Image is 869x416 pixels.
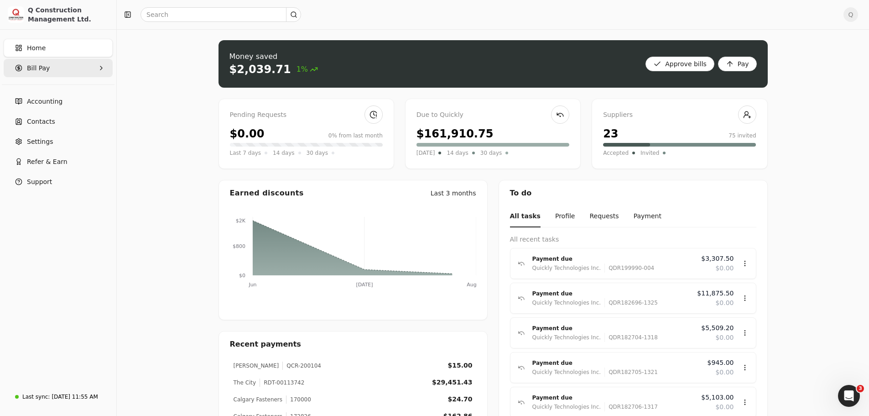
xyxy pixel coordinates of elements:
[4,59,113,77] button: Bill Pay
[448,395,472,404] div: $24.70
[4,112,113,131] a: Contacts
[230,148,261,158] span: Last 7 days
[532,324,694,333] div: Payment due
[230,188,304,199] div: Earned discounts
[273,148,294,158] span: 14 days
[4,173,113,191] button: Support
[328,132,383,140] div: 0% from last month
[52,393,98,401] div: [DATE] 11:55 AM
[604,402,658,411] div: QDR182706-1317
[356,282,373,288] tspan: [DATE]
[532,393,694,402] div: Payment due
[27,97,62,106] span: Accounting
[28,5,109,24] div: Q Construction Management Ltd.
[260,379,304,387] div: RDT-00113742
[4,39,113,57] a: Home
[640,148,659,158] span: Invited
[282,362,321,370] div: QCR-200104
[4,389,113,405] a: Last sync:[DATE] 11:55 AM
[603,126,618,142] div: 23
[510,206,541,227] button: All tasks
[701,254,734,263] span: $3,307.50
[229,51,318,62] div: Money saved
[297,64,318,75] span: 1%
[708,358,734,368] span: $945.00
[604,298,658,307] div: QDR182696-1325
[4,132,113,151] a: Settings
[715,368,734,377] span: $0.00
[4,92,113,111] a: Accounting
[532,298,601,307] div: Quickly Technologies Inc.
[532,358,700,368] div: Payment due
[589,206,619,227] button: Requests
[532,368,601,377] div: Quickly Technologies Inc.
[603,148,629,158] span: Accepted
[532,333,601,342] div: Quickly Technologies Inc.
[480,148,502,158] span: 30 days
[307,148,328,158] span: 30 days
[634,206,661,227] button: Payment
[239,273,245,279] tspan: $0
[843,7,858,22] button: Q
[645,57,714,71] button: Approve bills
[432,378,473,387] div: $29,451.43
[532,402,601,411] div: Quickly Technologies Inc.
[416,110,569,120] div: Due to Quickly
[838,385,860,407] iframe: Intercom live chat
[603,110,756,120] div: Suppliers
[532,289,690,298] div: Payment due
[697,289,734,298] span: $11,875.50
[8,6,24,23] img: 3171ca1f-602b-4dfe-91f0-0ace091e1481.jpeg
[718,57,757,71] button: Pay
[27,137,53,147] span: Settings
[248,282,256,288] tspan: Jun
[234,379,256,387] div: The City
[715,298,734,308] span: $0.00
[701,323,734,333] span: $5,509.20
[532,254,694,263] div: Payment due
[140,7,301,22] input: Search
[27,43,46,53] span: Home
[229,62,291,77] div: $2,039.71
[431,189,476,198] div: Last 3 months
[857,385,864,392] span: 3
[701,393,734,402] span: $5,103.00
[27,177,52,187] span: Support
[499,180,767,206] div: To do
[234,362,279,370] div: [PERSON_NAME]
[230,126,265,142] div: $0.00
[604,333,658,342] div: QDR182704-1318
[219,332,487,357] div: Recent payments
[234,395,283,404] div: Calgary Fasteners
[448,361,472,370] div: $15.00
[416,148,435,158] span: [DATE]
[729,132,756,140] div: 75 invited
[22,393,50,401] div: Last sync:
[27,63,50,73] span: Bill Pay
[447,148,468,158] span: 14 days
[555,206,575,227] button: Profile
[715,263,734,273] span: $0.00
[532,263,601,273] div: Quickly Technologies Inc.
[233,243,245,249] tspan: $800
[27,117,55,126] span: Contacts
[467,282,476,288] tspan: Aug
[230,110,383,120] div: Pending Requests
[715,402,734,412] span: $0.00
[510,235,756,244] div: All recent tasks
[235,218,245,224] tspan: $2K
[416,126,494,142] div: $161,910.75
[604,263,654,273] div: QDR199990-004
[4,153,113,171] button: Refer & Earn
[715,333,734,342] span: $0.00
[27,157,68,167] span: Refer & Earn
[604,368,658,377] div: QDR182705-1321
[286,395,311,404] div: 170000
